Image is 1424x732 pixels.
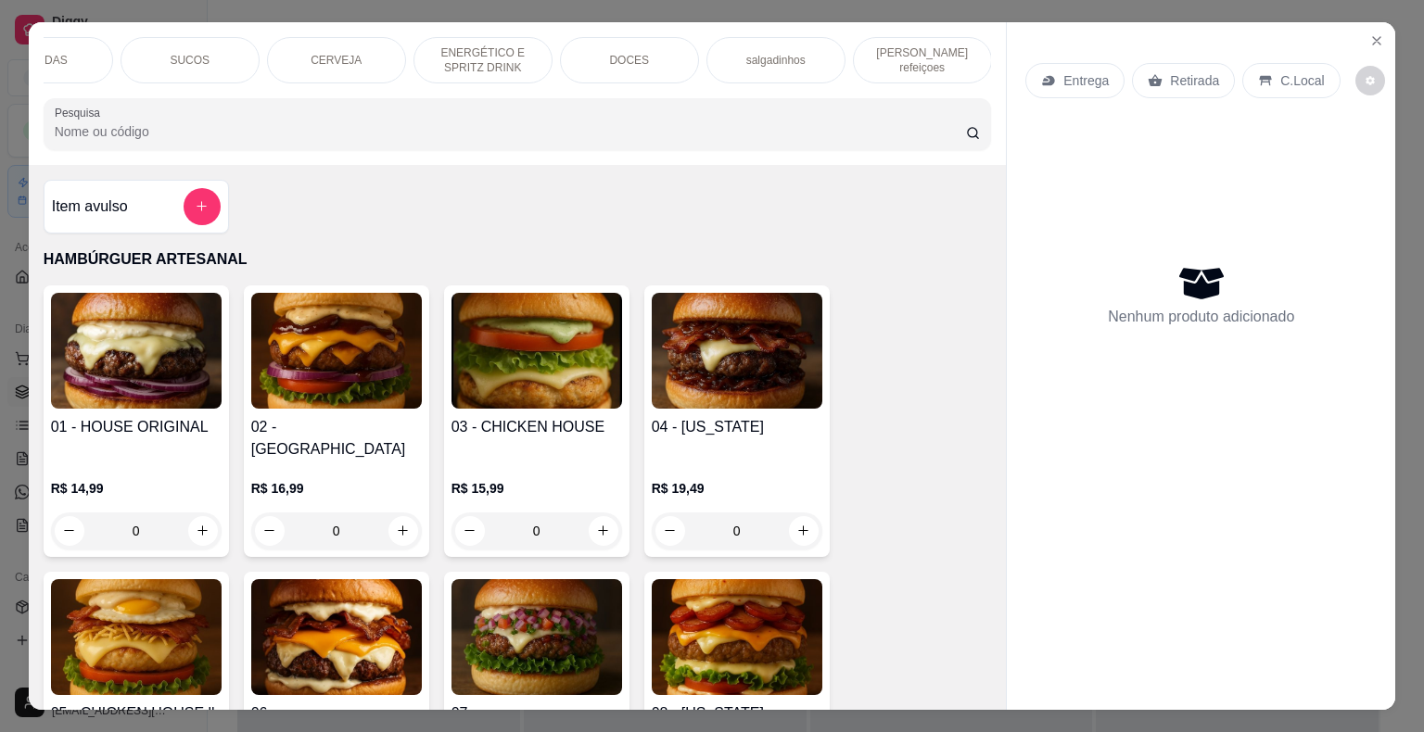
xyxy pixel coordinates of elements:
[746,53,806,68] p: salgadinhos
[451,579,622,695] img: product-image
[184,188,221,225] button: add-separate-item
[1170,71,1219,90] p: Retirada
[652,479,822,498] p: R$ 19,49
[451,416,622,438] h4: 03 - CHICKEN HOUSE
[652,293,822,409] img: product-image
[19,53,68,68] p: BEBIDAS
[51,479,222,498] p: R$ 14,99
[609,53,649,68] p: DOCES
[251,479,422,498] p: R$ 16,99
[51,579,222,695] img: product-image
[51,702,222,725] h4: 05 - CHICKEN HOUSE ll
[1280,71,1324,90] p: C.Local
[652,416,822,438] h4: 04 - [US_STATE]
[429,45,537,75] p: ENERGÉTICO E SPRITZ DRINK
[170,53,210,68] p: SUCOS
[869,45,976,75] p: [PERSON_NAME] refeiçoes
[1063,71,1109,90] p: Entrega
[1362,26,1392,56] button: Close
[251,293,422,409] img: product-image
[251,579,422,695] img: product-image
[44,248,992,271] p: HAMBÚRGUER ARTESANAL
[51,416,222,438] h4: 01 - HOUSE ORIGINAL
[55,122,966,141] input: Pesquisa
[311,53,362,68] p: CERVEJA
[1355,66,1385,95] button: decrease-product-quantity
[251,416,422,461] h4: 02 - [GEOGRAPHIC_DATA]
[52,196,128,218] h4: Item avulso
[1108,306,1294,328] p: Nenhum produto adicionado
[652,579,822,695] img: product-image
[652,702,822,725] h4: 08 - [US_STATE]
[51,293,222,409] img: product-image
[55,105,107,120] label: Pesquisa
[451,293,622,409] img: product-image
[451,479,622,498] p: R$ 15,99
